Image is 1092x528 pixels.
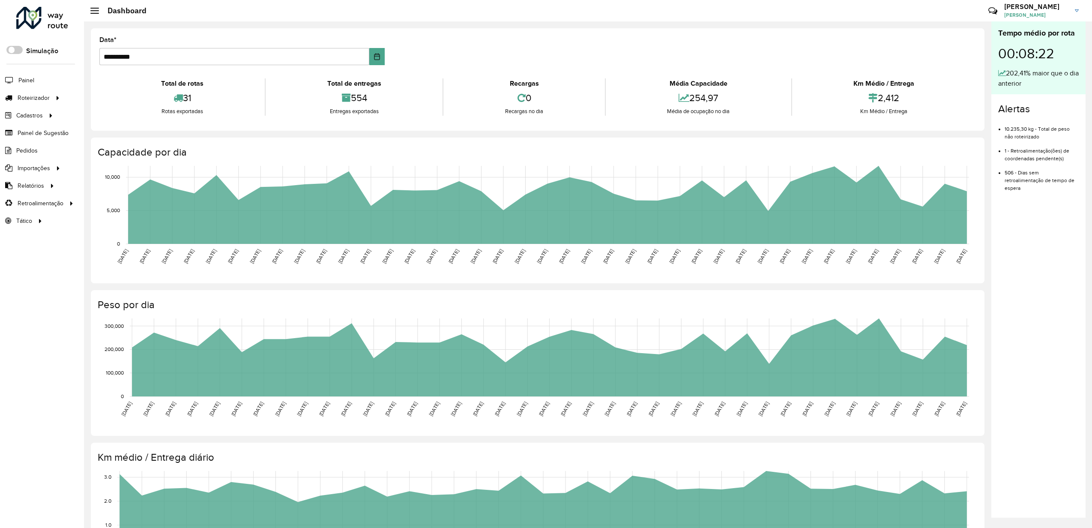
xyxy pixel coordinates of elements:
text: [DATE] [182,248,195,264]
text: [DATE] [359,248,371,264]
text: [DATE] [296,401,308,417]
div: Entregas exportadas [268,107,440,116]
div: Total de entregas [268,78,440,89]
div: Recargas no dia [446,107,602,116]
text: [DATE] [911,401,924,417]
text: [DATE] [955,248,967,264]
text: [DATE] [293,248,305,264]
li: 506 - Dias sem retroalimentação de tempo de espera [1005,162,1079,192]
text: 5,000 [107,207,120,213]
h4: Capacidade por dia [98,146,976,159]
text: [DATE] [494,401,506,417]
text: [DATE] [845,401,858,417]
span: Importações [18,164,50,173]
text: [DATE] [117,248,129,264]
text: [DATE] [559,401,572,417]
text: 300,000 [105,323,124,329]
text: [DATE] [381,248,394,264]
div: 00:08:22 [998,39,1079,68]
h4: Km médio / Entrega diário [98,451,976,464]
text: [DATE] [889,248,901,264]
span: Retroalimentação [18,199,63,208]
text: [DATE] [205,248,217,264]
span: [PERSON_NAME] [1004,11,1068,19]
div: Km Médio / Entrega [794,107,974,116]
a: Contato Rápido [984,2,1002,20]
text: [DATE] [536,248,548,264]
div: 0 [446,89,602,107]
text: [DATE] [142,401,155,417]
text: 0 [117,241,120,246]
text: [DATE] [801,401,814,417]
text: 3.0 [104,474,111,480]
text: [DATE] [845,248,857,264]
span: Tático [16,216,32,225]
span: Roteirizador [18,93,50,102]
text: [DATE] [138,248,151,264]
div: Média Capacidade [608,78,789,89]
text: [DATE] [472,401,484,417]
text: [DATE] [933,401,945,417]
text: [DATE] [690,248,703,264]
h4: Peso por dia [98,299,976,311]
text: [DATE] [713,401,726,417]
h4: Alertas [998,103,1079,115]
span: Relatórios [18,181,44,190]
text: [DATE] [668,248,681,264]
text: [DATE] [230,401,242,417]
text: [DATE] [450,401,462,417]
text: [DATE] [604,401,616,417]
span: Painel [18,76,34,85]
text: [DATE] [867,401,880,417]
text: [DATE] [712,248,725,264]
text: [DATE] [670,401,682,417]
text: [DATE] [514,248,526,264]
text: [DATE] [318,401,330,417]
text: [DATE] [625,401,638,417]
label: Simulação [26,46,58,56]
text: [DATE] [823,401,836,417]
text: [DATE] [691,401,704,417]
div: Recargas [446,78,602,89]
text: [DATE] [470,248,482,264]
text: [DATE] [447,248,460,264]
text: [DATE] [624,248,637,264]
text: [DATE] [911,248,923,264]
text: [DATE] [161,248,173,264]
text: [DATE] [757,248,769,264]
text: [DATE] [315,248,327,264]
div: Rotas exportadas [102,107,263,116]
text: [DATE] [734,248,747,264]
label: Data [99,35,117,45]
text: 10,000 [105,174,120,180]
div: 254,97 [608,89,789,107]
text: [DATE] [757,401,770,417]
text: [DATE] [801,248,813,264]
text: 2.0 [104,498,111,504]
text: [DATE] [249,248,261,264]
text: [DATE] [120,401,133,417]
text: [DATE] [425,248,438,264]
text: [DATE] [516,401,528,417]
text: [DATE] [779,401,792,417]
li: 10.235,30 kg - Total de peso não roteirizado [1005,119,1079,141]
span: Pedidos [16,146,38,155]
text: [DATE] [538,401,550,417]
h3: [PERSON_NAME] [1004,3,1068,11]
text: 0 [121,393,124,399]
text: [DATE] [252,401,264,417]
text: [DATE] [403,248,416,264]
text: [DATE] [955,401,967,417]
text: [DATE] [208,401,221,417]
text: [DATE] [580,248,592,264]
text: [DATE] [933,248,945,264]
text: [DATE] [889,401,901,417]
span: Cadastros [16,111,43,120]
text: [DATE] [867,248,879,264]
text: [DATE] [736,401,748,417]
text: [DATE] [491,248,504,264]
div: Km Médio / Entrega [794,78,974,89]
button: Choose Date [369,48,385,65]
text: [DATE] [602,248,614,264]
div: 2,412 [794,89,974,107]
